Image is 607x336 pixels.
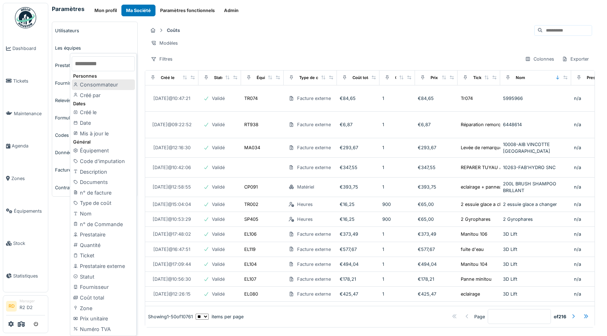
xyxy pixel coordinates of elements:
div: Validé [212,276,225,282]
button: Paramètres fonctionnels [155,5,219,16]
div: €6,87 [418,121,455,128]
div: Filtres [148,54,176,64]
div: 1 [382,95,412,102]
div: €253,94 [340,306,377,312]
div: Code d'imputation [72,156,135,167]
div: Statut [72,271,135,282]
div: Validé [212,261,225,268]
div: Prestataire [72,229,135,240]
a: Factures et bons de commande [52,161,137,179]
div: 3D Lift [503,291,568,297]
div: Fournisseur [72,282,135,292]
div: 3D Lift [503,246,568,253]
div: Matériel [297,184,314,190]
div: €393,75 [418,184,455,190]
div: EL106 [244,231,257,237]
div: Ticket [72,250,135,261]
div: Manitou 104 [461,261,487,268]
div: Dates [72,100,135,107]
strong: of 216 [554,313,566,320]
div: €373,49 [418,231,455,237]
div: items per page [196,313,244,320]
div: Type de coût [72,198,135,208]
div: Validé [212,231,225,237]
strong: Coûts [164,27,183,34]
div: Facture externe [297,95,331,102]
div: €577,67 [340,246,377,253]
div: Exporter [559,54,592,64]
div: €577,67 [418,246,455,253]
div: Général [72,139,135,145]
div: Levée de remarques du rapport 15054640 [461,144,552,151]
div: n° de Commande [72,219,135,230]
div: [DATE] @ 17:48:02 [153,231,191,237]
div: Zone [72,303,135,314]
div: Documents [72,177,135,187]
div: Quantité [395,75,412,81]
div: 200L BRUSH SHAMPOO BRILLANT [503,180,568,194]
span: Stock [13,240,45,247]
div: 1 [382,276,412,282]
li: RD [6,301,17,312]
div: €84,65 [340,95,377,102]
div: €65,00 [418,216,455,223]
a: Les équipes [52,39,137,57]
div: EL107 [244,276,256,282]
div: €16,25 [340,216,377,223]
a: Utilisateurs [52,22,137,39]
img: Badge_color-CXgf-gQk.svg [15,7,36,28]
button: Ma Société [121,5,155,16]
div: €425,47 [340,291,377,297]
div: Description [72,167,135,177]
div: [DATE] @ 17:09:44 [153,261,191,268]
a: Formulaires complétés [52,109,137,127]
div: EL080 [244,291,258,297]
div: EL119 [244,246,256,253]
div: Heures [297,201,313,208]
span: Agenda [12,142,45,149]
div: Facture externe [297,261,331,268]
a: Fournisseurs de matériel [52,74,137,92]
div: Équipement [257,75,280,81]
div: Validé [212,216,225,223]
div: €16,25 [340,201,377,208]
div: 2 Gyrophares [461,216,491,223]
div: 3D Lift [503,231,568,237]
div: [DATE] @ 10:47:21 [153,95,190,102]
div: €494,04 [340,261,377,268]
span: Tickets [13,78,45,84]
div: [DATE] @ 15:04:04 [153,201,191,208]
div: [DATE] @ 10:42:06 [153,164,191,171]
div: €347,55 [340,164,377,171]
div: Quantité [72,240,135,251]
div: €425,47 [418,291,455,297]
div: Prix unitaire [431,75,453,81]
div: Ticket [473,75,485,81]
div: 900 [382,216,412,223]
div: 1 [382,291,412,297]
div: Colonnes [522,54,557,64]
div: Prix unitaire [72,313,135,324]
div: 1 [382,164,412,171]
div: RT938 [244,121,258,128]
span: Dashboard [12,45,45,52]
div: Validé [212,164,225,171]
div: 10008-AIB VINCOTTE [GEOGRAPHIC_DATA] [503,141,568,155]
div: Facture externe [297,276,331,282]
div: 1 [382,144,412,151]
h6: Paramètres [52,6,84,12]
div: SP405 [244,216,258,223]
div: Facture externe [297,164,331,171]
div: 1 [382,261,412,268]
div: Créé le [161,75,175,81]
div: EL093 [244,306,258,312]
div: €293,67 [418,144,455,151]
div: 1 [382,246,412,253]
div: €347,55 [418,164,455,171]
div: Personnes [72,73,135,79]
div: Créé par [72,90,135,101]
div: fuite d'eau [461,246,484,253]
div: €178,21 [418,276,455,282]
div: 3D Lift [503,261,568,268]
div: REPARER TUYAU AD BLUE [461,164,519,171]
